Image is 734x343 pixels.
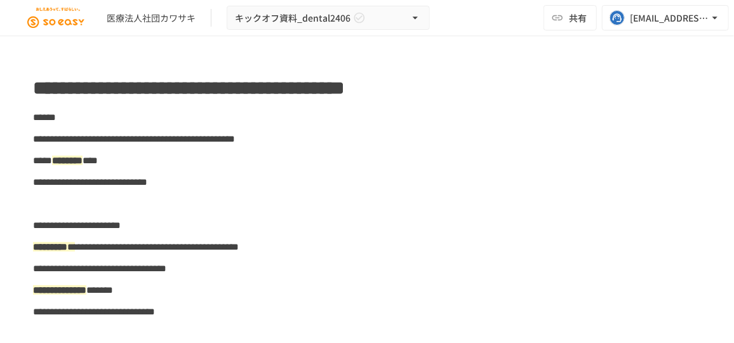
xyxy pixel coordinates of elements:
[15,8,97,28] img: JEGjsIKIkXC9kHzRN7titGGb0UF19Vi83cQ0mCQ5DuX
[602,5,729,30] button: [EMAIL_ADDRESS][DOMAIN_NAME]
[544,5,597,30] button: 共有
[227,6,430,30] button: キックオフ資料_dental2406
[630,10,709,26] div: [EMAIL_ADDRESS][DOMAIN_NAME]
[107,11,196,25] div: 医療法人社団カワサキ
[569,11,587,25] span: 共有
[235,10,350,26] span: キックオフ資料_dental2406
